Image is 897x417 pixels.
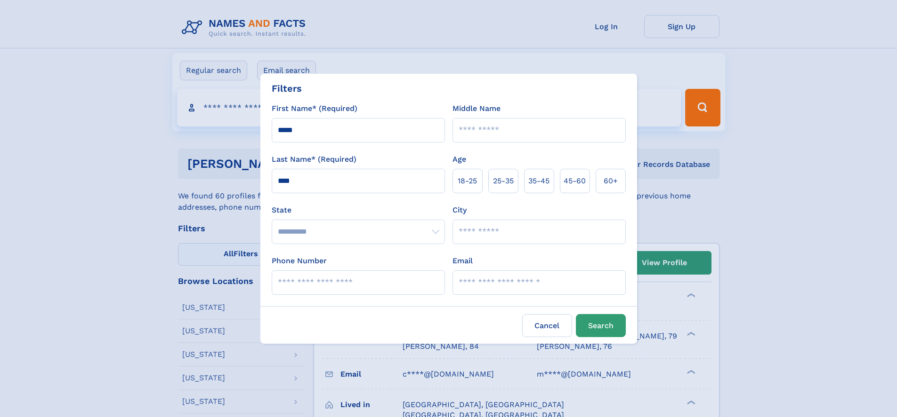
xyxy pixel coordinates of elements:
span: 25‑35 [493,175,514,187]
label: Last Name* (Required) [272,154,356,165]
div: Filters [272,81,302,95]
label: Middle Name [453,103,501,114]
label: Cancel [522,314,572,337]
span: 45‑60 [564,175,586,187]
label: State [272,205,445,216]
label: First Name* (Required) [272,103,357,114]
span: 60+ [604,175,618,187]
label: Age [453,154,466,165]
label: City [453,205,467,216]
button: Search [576,314,626,337]
label: Phone Number [272,255,327,267]
label: Email [453,255,473,267]
span: 18‑25 [458,175,477,187]
span: 35‑45 [528,175,550,187]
